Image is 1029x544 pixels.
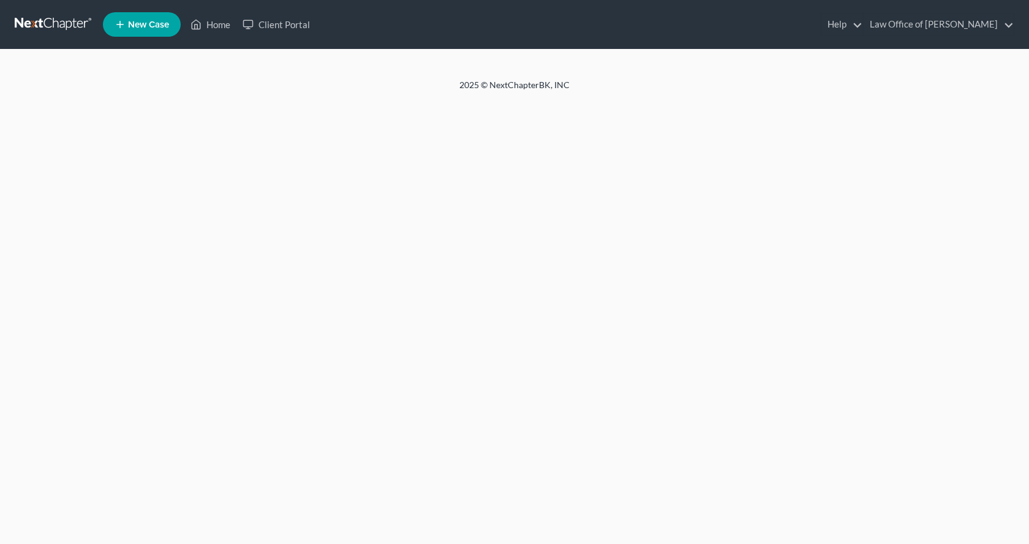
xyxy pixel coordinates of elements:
[864,13,1014,35] a: Law Office of [PERSON_NAME]
[184,13,236,35] a: Home
[236,13,316,35] a: Client Portal
[165,79,864,101] div: 2025 © NextChapterBK, INC
[821,13,862,35] a: Help
[103,12,181,37] new-legal-case-button: New Case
